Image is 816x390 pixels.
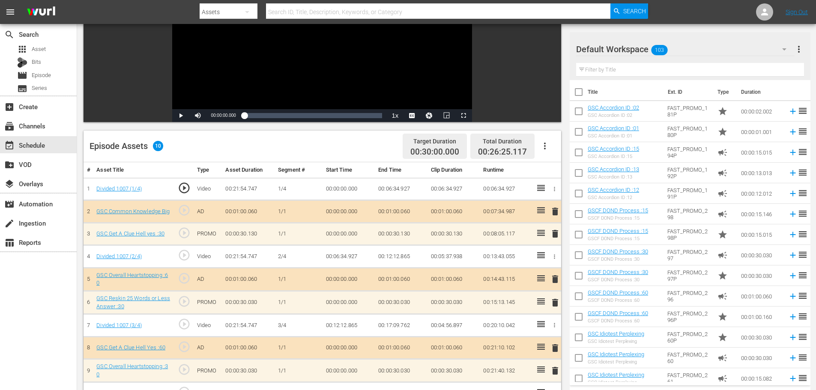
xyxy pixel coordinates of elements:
a: Divided 1007 (2/4) [96,253,142,259]
td: FAST_PROMO_296 [664,286,714,307]
span: reorder [798,352,808,363]
td: 00:00:13.013 [738,163,785,183]
span: Promo [717,312,728,322]
td: 00:00:30.030 [375,291,427,314]
td: FAST_PROMO_296P [664,307,714,327]
th: Duration [736,80,787,104]
div: Total Duration [478,135,527,147]
a: GSC Get A Clue Hell Yes :60 [96,344,165,351]
td: 00:00:30.030 [375,359,427,382]
th: Type [712,80,736,104]
td: 00:00:30.030 [738,327,785,348]
button: delete [550,364,560,377]
button: Picture-in-Picture [438,109,455,122]
button: delete [550,296,560,309]
td: FAST_PROMO_298P [664,224,714,245]
td: 00:15:13.145 [480,291,532,314]
span: delete [550,298,560,308]
span: Ad [717,353,728,363]
th: Start Time [323,162,375,178]
span: 00:30:00.000 [410,147,459,157]
td: 00:00:15.015 [738,142,785,163]
td: 00:21:40.132 [480,359,532,382]
td: FAST_PROMO_180P [664,122,714,142]
button: Jump To Time [421,109,438,122]
td: FAST_PROMO_298 [664,204,714,224]
a: GSC Reskin 25 Words or Less Answer :30 [96,295,170,310]
div: Progress Bar [245,113,383,118]
svg: Add to Episode [788,107,798,116]
td: 00:21:54.747 [222,245,275,268]
svg: Add to Episode [788,353,798,363]
span: Ad [717,147,728,158]
td: Video [194,178,222,200]
td: FAST_PROMO_192P [664,163,714,183]
td: FAST_PROMO_260 [664,348,714,368]
td: 00:00:30.030 [427,359,480,382]
span: Promo [717,229,728,240]
div: GSC Accordion ID :12 [588,195,639,200]
span: Promo [717,271,728,281]
td: 3 [84,223,93,245]
td: 00:00:30.030 [222,359,275,382]
span: reorder [798,208,808,219]
td: 00:01:00.060 [222,268,275,291]
button: delete [550,228,560,240]
a: GSC Overall Heartstopping :30 [96,363,168,378]
td: FAST_PROMO_297 [664,245,714,265]
div: GSCF DOND Process :60 [588,318,648,324]
td: FAST_PROMO_297P [664,265,714,286]
td: 2/4 [275,245,322,268]
td: 00:14:43.115 [480,268,532,291]
span: Promo [717,106,728,116]
span: Asset [17,44,27,54]
td: 00:00:30.030 [738,245,785,265]
td: 00:00:00.000 [323,200,375,223]
span: reorder [798,291,808,301]
span: Episode [17,70,27,80]
span: reorder [798,106,808,116]
span: Ingestion [4,218,15,229]
span: Schedule [4,140,15,151]
span: play_circle_outline [178,182,191,194]
span: reorder [798,270,808,280]
span: Overlays [4,179,15,189]
button: Play [172,109,189,122]
span: reorder [798,229,808,239]
td: 4 [84,245,93,268]
td: 00:12:12.865 [375,245,427,268]
td: PROMO [194,223,222,245]
td: 00:13:43.055 [480,245,532,268]
svg: Add to Episode [788,209,798,219]
td: 00:01:00.060 [427,268,480,291]
span: Ad [717,373,728,384]
a: GSCF DOND Process :15 [588,207,648,214]
td: 00:01:00.060 [427,200,480,223]
svg: Add to Episode [788,271,798,280]
th: Asset Title [93,162,174,178]
td: 00:00:00.000 [323,268,375,291]
td: 1/1 [275,291,322,314]
span: Series [32,84,47,92]
td: 00:21:54.747 [222,314,275,337]
a: GSCF DOND Process :60 [588,310,648,316]
td: 00:00:30.130 [222,223,275,245]
button: delete [550,205,560,217]
td: 00:05:37.938 [427,245,480,268]
svg: Add to Episode [788,168,798,178]
span: reorder [798,188,808,198]
a: GSC Accordion ID :13 [588,166,639,173]
td: 1 [84,178,93,200]
span: delete [550,366,560,376]
td: 00:06:34.927 [480,178,532,200]
span: reorder [798,373,808,383]
button: Playback Rate [386,109,404,122]
span: Reports [4,238,15,248]
a: GSCF DOND Process :30 [588,248,648,255]
span: reorder [798,126,808,137]
td: 00:12:12.865 [323,314,375,337]
a: GSC Idiotest Perplexing [588,330,644,337]
div: GSCF DOND Process :15 [588,215,648,221]
a: GSC Get A Clue Hell yes :30 [96,230,164,237]
span: Ad [717,291,728,301]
